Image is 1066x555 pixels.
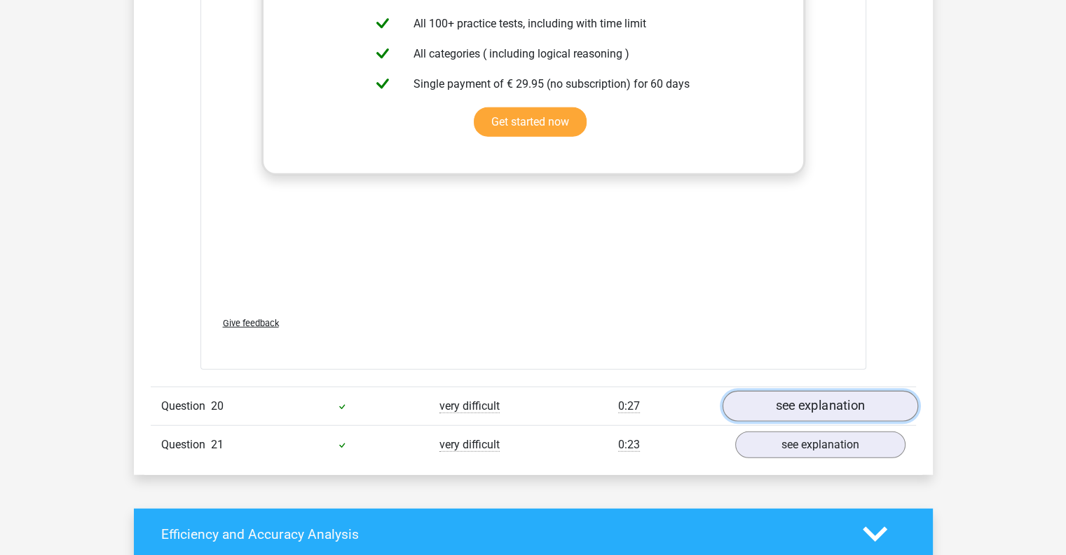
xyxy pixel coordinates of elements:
[161,436,211,453] span: Question
[735,432,906,458] a: see explanation
[722,391,917,422] a: see explanation
[439,438,500,452] span: very difficult
[211,399,224,413] span: 20
[439,399,500,413] span: very difficult
[161,398,211,415] span: Question
[618,438,640,452] span: 0:23
[618,399,640,413] span: 0:27
[474,107,587,137] a: Get started now
[211,438,224,451] span: 21
[223,318,279,328] span: Give feedback
[161,526,842,542] h4: Efficiency and Accuracy Analysis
